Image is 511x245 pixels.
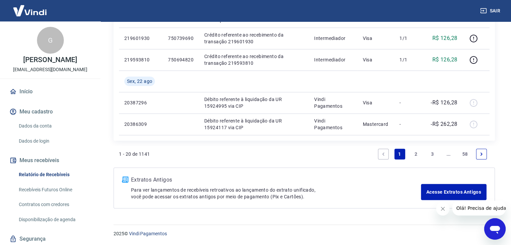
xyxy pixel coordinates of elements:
[124,56,157,63] p: 219593810
[16,134,92,148] a: Dados de login
[476,149,487,159] a: Next page
[399,35,419,42] p: 1/1
[124,121,157,128] p: 20386309
[16,119,92,133] a: Dados da conta
[16,198,92,211] a: Contratos com credores
[168,35,194,42] p: 750739690
[204,32,303,45] p: Crédito referente ao recebimento da transação 219601930
[4,5,56,10] span: Olá! Precisa de ajuda?
[314,56,352,63] p: Intermediador
[363,121,389,128] p: Mastercard
[204,53,303,66] p: Crédito referente ao recebimento da transação 219593810
[16,168,92,182] a: Relatório de Recebíveis
[399,56,419,63] p: 1/1
[8,84,92,99] a: Início
[484,218,506,240] iframe: Botão para abrir a janela de mensagens
[452,201,506,215] iframe: Mensagem da empresa
[129,231,167,236] a: Vindi Pagamentos
[204,96,303,109] p: Débito referente à liquidação da UR 15924995 via CIP
[443,149,454,159] a: Jump forward
[314,35,352,42] p: Intermediador
[8,104,92,119] button: Meu cadastro
[122,177,128,183] img: ícone
[8,0,52,21] img: Vindi
[16,183,92,197] a: Recebíveis Futuros Online
[168,56,194,63] p: 750694820
[432,34,458,42] p: R$ 126,28
[127,78,152,85] span: Sex, 22 ago
[8,153,92,168] button: Meus recebíveis
[399,121,419,128] p: -
[124,99,157,106] p: 20387296
[375,146,489,162] ul: Pagination
[119,151,150,157] p: 1 - 20 de 1141
[436,202,450,215] iframe: Fechar mensagem
[421,184,486,200] a: Acesse Extratos Antigos
[363,56,389,63] p: Visa
[124,35,157,42] p: 219601930
[37,27,64,54] div: G
[204,117,303,131] p: Débito referente à liquidação da UR 15924117 via CIP
[314,117,352,131] p: Vindi Pagamentos
[394,149,405,159] a: Page 1 is your current page
[431,120,457,128] p: -R$ 262,28
[399,99,419,106] p: -
[363,99,389,106] p: Visa
[23,56,77,63] p: [PERSON_NAME]
[131,187,421,200] p: Para ver lançamentos de recebíveis retroativos ao lançamento do extrato unificado, você pode aces...
[378,149,389,159] a: Previous page
[460,149,471,159] a: Page 58
[16,213,92,227] a: Disponibilização de agenda
[13,66,87,73] p: [EMAIL_ADDRESS][DOMAIN_NAME]
[432,56,458,64] p: R$ 126,28
[427,149,438,159] a: Page 3
[114,230,495,237] p: 2025 ©
[363,35,389,42] p: Visa
[314,96,352,109] p: Vindi Pagamentos
[479,5,503,17] button: Sair
[431,99,457,107] p: -R$ 126,28
[131,176,421,184] p: Extratos Antigos
[411,149,421,159] a: Page 2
